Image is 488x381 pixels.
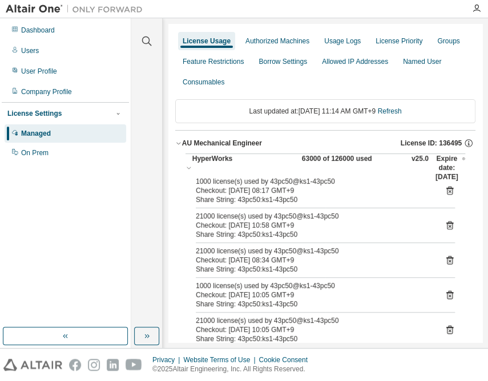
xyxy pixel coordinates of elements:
[69,359,81,371] img: facebook.svg
[88,359,100,371] img: instagram.svg
[259,355,314,364] div: Cookie Consent
[21,46,39,55] div: Users
[183,37,231,46] div: License Usage
[7,109,62,118] div: License Settings
[183,78,224,87] div: Consumables
[21,67,57,76] div: User Profile
[437,37,459,46] div: Groups
[196,256,427,265] div: Checkout: [DATE] 08:34 GMT+9
[196,246,427,256] div: 21000 license(s) used by 43pc50@ks1-43pc50
[324,37,361,46] div: Usage Logs
[107,359,119,371] img: linkedin.svg
[196,195,427,204] div: Share String: 43pc50:ks1-43pc50
[126,359,142,371] img: youtube.svg
[196,221,427,230] div: Checkout: [DATE] 10:58 GMT+9
[6,3,148,15] img: Altair One
[183,355,259,364] div: Website Terms of Use
[196,265,427,274] div: Share String: 43pc50:ks1-43pc50
[21,129,51,138] div: Managed
[152,364,314,374] p: © 2025 Altair Engineering, Inc. All Rights Reserved.
[175,99,475,123] div: Last updated at: [DATE] 11:14 AM GMT+9
[412,154,429,181] div: v25.0
[196,186,427,195] div: Checkout: [DATE] 08:17 GMT+9
[196,334,427,343] div: Share String: 43pc50:ks1-43pc50
[196,212,427,221] div: 21000 license(s) used by 43pc50@ks1-43pc50
[401,139,462,148] span: License ID: 136495
[152,355,183,364] div: Privacy
[196,230,427,239] div: Share String: 43pc50:ks1-43pc50
[245,37,309,46] div: Authorized Machines
[196,316,427,325] div: 21000 license(s) used by 43pc50@ks1-43pc50
[182,139,262,148] div: AU Mechanical Engineer
[3,359,62,371] img: altair_logo.svg
[196,290,427,299] div: Checkout: [DATE] 10:05 GMT+9
[192,154,295,181] div: HyperWorks
[196,177,427,186] div: 1000 license(s) used by 43pc50@ks1-43pc50
[175,131,475,156] button: AU Mechanical EngineerLicense ID: 136495
[21,148,49,157] div: On Prem
[376,37,422,46] div: License Priority
[185,154,465,181] button: HyperWorks63000 of 126000 usedv25.0Expire date:[DATE]
[196,299,427,309] div: Share String: 43pc50:ks1-43pc50
[259,57,307,66] div: Borrow Settings
[403,57,441,66] div: Named User
[322,57,388,66] div: Allowed IP Addresses
[196,325,427,334] div: Checkout: [DATE] 10:05 GMT+9
[302,154,405,181] div: 63000 of 126000 used
[196,281,427,290] div: 1000 license(s) used by 43pc50@ks1-43pc50
[183,57,244,66] div: Feature Restrictions
[21,26,55,35] div: Dashboard
[21,87,72,96] div: Company Profile
[435,154,465,181] div: Expire date: [DATE]
[377,107,401,115] a: Refresh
